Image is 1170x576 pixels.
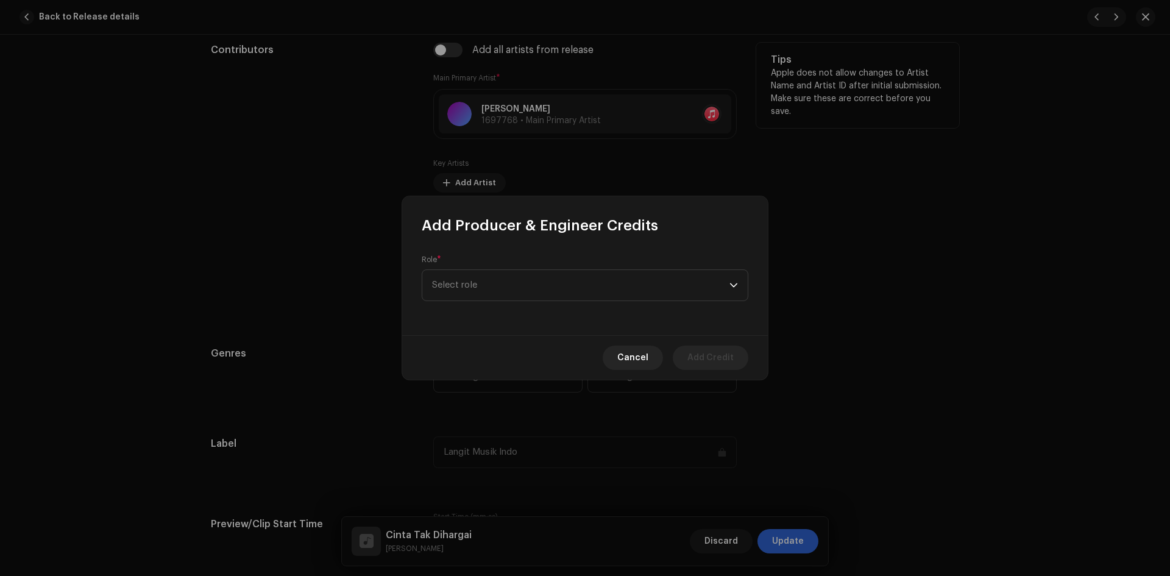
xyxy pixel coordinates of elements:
div: dropdown trigger [729,270,738,300]
span: Cancel [617,346,648,370]
span: Add Producer & Engineer Credits [422,216,658,235]
button: Add Credit [673,346,748,370]
span: Add Credit [687,346,734,370]
span: Select role [432,270,729,300]
label: Role [422,255,441,265]
button: Cancel [603,346,663,370]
